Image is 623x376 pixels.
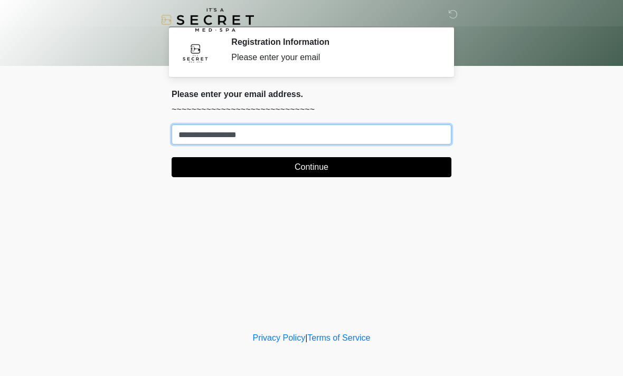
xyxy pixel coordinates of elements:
a: Privacy Policy [253,333,306,342]
h2: Registration Information [231,37,436,47]
button: Continue [172,157,451,177]
h2: Please enter your email address. [172,89,451,99]
a: Terms of Service [307,333,370,342]
p: ~~~~~~~~~~~~~~~~~~~~~~~~~~~~~ [172,103,451,116]
a: | [305,333,307,342]
img: It's A Secret Med Spa Logo [161,8,254,32]
div: Please enter your email [231,51,436,64]
img: Agent Avatar [180,37,211,69]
